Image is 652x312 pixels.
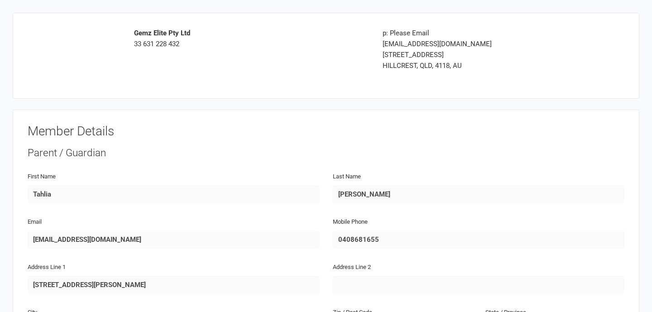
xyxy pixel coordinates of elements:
div: HILLCREST, QLD, 4118, AU [383,60,568,71]
label: Email [28,217,42,227]
div: 33 631 228 432 [134,28,369,49]
label: Mobile Phone [333,217,368,227]
label: First Name [28,172,56,182]
div: [STREET_ADDRESS] [383,49,568,60]
div: [EMAIL_ADDRESS][DOMAIN_NAME] [383,38,568,49]
label: Address Line 2 [333,263,371,272]
label: Address Line 1 [28,263,66,272]
h3: Member Details [28,125,624,139]
div: p: Please Email [383,28,568,38]
div: Parent / Guardian [28,146,624,160]
strong: Gemz Elite Pty Ltd [134,29,190,37]
label: Last Name [333,172,361,182]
